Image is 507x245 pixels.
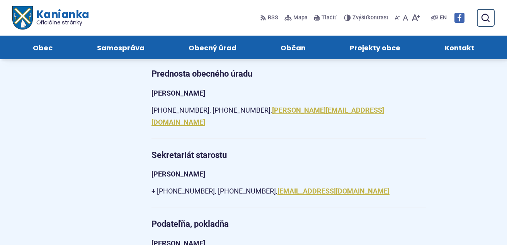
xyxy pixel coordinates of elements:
span: Obec [33,36,53,59]
span: Kontakt [445,36,474,59]
button: Tlačiť [312,10,338,26]
span: Kanianka [32,9,89,26]
a: Obec [19,36,67,59]
span: Projekty obce [350,36,400,59]
strong: [PERSON_NAME] [151,170,205,178]
img: Prejsť na domovskú stránku [12,6,32,30]
span: RSS [268,13,278,22]
button: Zmenšiť veľkosť písma [393,10,402,26]
a: Logo Kanianka, prejsť na domovskú stránku. [12,6,89,30]
a: RSS [260,10,280,26]
a: Obecný úrad [174,36,251,59]
p: + [PHONE_NUMBER], [PHONE_NUMBER], [151,185,426,197]
span: Obecný úrad [189,36,236,59]
button: Nastaviť pôvodnú veľkosť písma [402,10,410,26]
a: Kontakt [430,36,488,59]
img: Prejsť na Facebook stránku [454,13,464,23]
span: Občan [281,36,306,59]
span: EN [440,13,447,22]
a: EN [438,13,448,22]
span: Oficiálne stránky [36,20,89,25]
strong: [PERSON_NAME] [151,89,205,97]
a: Projekty obce [335,36,415,59]
span: Tlačiť [322,15,336,21]
a: [EMAIL_ADDRESS][DOMAIN_NAME] [277,187,390,195]
a: [PERSON_NAME][EMAIL_ADDRESS][DOMAIN_NAME] [151,106,384,126]
p: [PHONE_NUMBER], [PHONE_NUMBER], [151,105,426,128]
strong: Sekretariát starostu [151,150,227,160]
span: kontrast [352,15,388,21]
a: Občan [266,36,320,59]
a: Mapa [283,10,309,26]
strong: Podateľňa, pokladňa [151,219,229,229]
span: Samospráva [97,36,145,59]
button: Zvýšiťkontrast [344,10,390,26]
span: Zvýšiť [352,14,367,21]
span: Mapa [293,13,308,22]
button: Zväčšiť veľkosť písma [410,10,422,26]
strong: Prednosta obecného úradu [151,69,252,79]
a: Samospráva [82,36,158,59]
